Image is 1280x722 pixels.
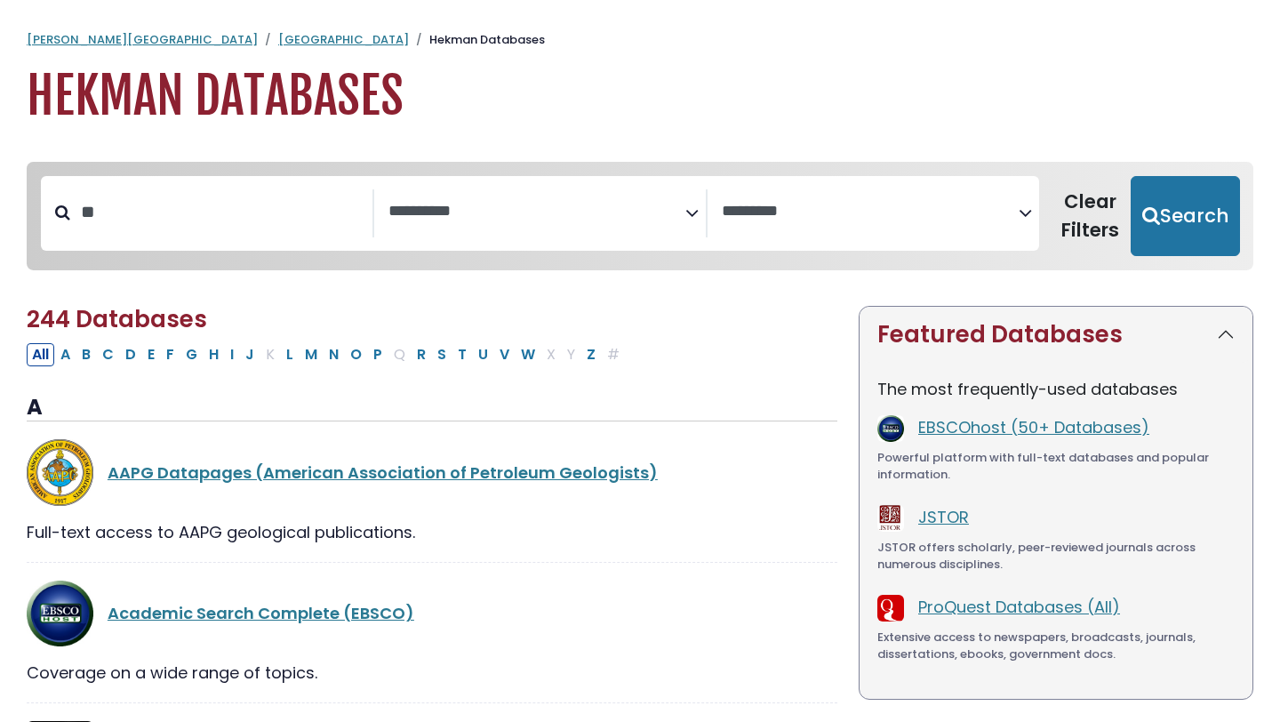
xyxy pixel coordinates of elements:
[345,343,367,366] button: Filter Results O
[918,416,1149,438] a: EBSCOhost (50+ Databases)
[225,343,239,366] button: Filter Results I
[1050,176,1131,256] button: Clear Filters
[76,343,96,366] button: Filter Results B
[27,395,837,421] h3: A
[108,461,658,484] a: AAPG Datapages (American Association of Petroleum Geologists)
[918,506,969,528] a: JSTOR
[581,343,601,366] button: Filter Results Z
[108,602,414,624] a: Academic Search Complete (EBSCO)
[722,203,1019,221] textarea: Search
[1131,176,1240,256] button: Submit for Search Results
[27,303,207,335] span: 244 Databases
[70,197,372,227] input: Search database by title or keyword
[97,343,119,366] button: Filter Results C
[473,343,493,366] button: Filter Results U
[55,343,76,366] button: Filter Results A
[300,343,323,366] button: Filter Results M
[161,343,180,366] button: Filter Results F
[27,343,54,366] button: All
[860,307,1252,363] button: Featured Databases
[452,343,472,366] button: Filter Results T
[278,31,409,48] a: [GEOGRAPHIC_DATA]
[432,343,452,366] button: Filter Results S
[409,31,545,49] li: Hekman Databases
[142,343,160,366] button: Filter Results E
[388,203,685,221] textarea: Search
[368,343,388,366] button: Filter Results P
[27,520,837,544] div: Full-text access to AAPG geological publications.
[918,596,1120,618] a: ProQuest Databases (All)
[877,377,1235,401] p: The most frequently-used databases
[27,67,1253,126] h1: Hekman Databases
[494,343,515,366] button: Filter Results V
[877,539,1235,574] div: JSTOR offers scholarly, peer-reviewed journals across numerous disciplines.
[27,661,837,685] div: Coverage on a wide range of topics.
[27,31,258,48] a: [PERSON_NAME][GEOGRAPHIC_DATA]
[27,162,1253,270] nav: Search filters
[120,343,141,366] button: Filter Results D
[877,629,1235,663] div: Extensive access to newspapers, broadcasts, journals, dissertations, ebooks, government docs.
[281,343,299,366] button: Filter Results L
[516,343,540,366] button: Filter Results W
[27,342,627,365] div: Alpha-list to filter by first letter of database name
[180,343,203,366] button: Filter Results G
[204,343,224,366] button: Filter Results H
[877,449,1235,484] div: Powerful platform with full-text databases and popular information.
[324,343,344,366] button: Filter Results N
[27,31,1253,49] nav: breadcrumb
[240,343,260,366] button: Filter Results J
[412,343,431,366] button: Filter Results R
